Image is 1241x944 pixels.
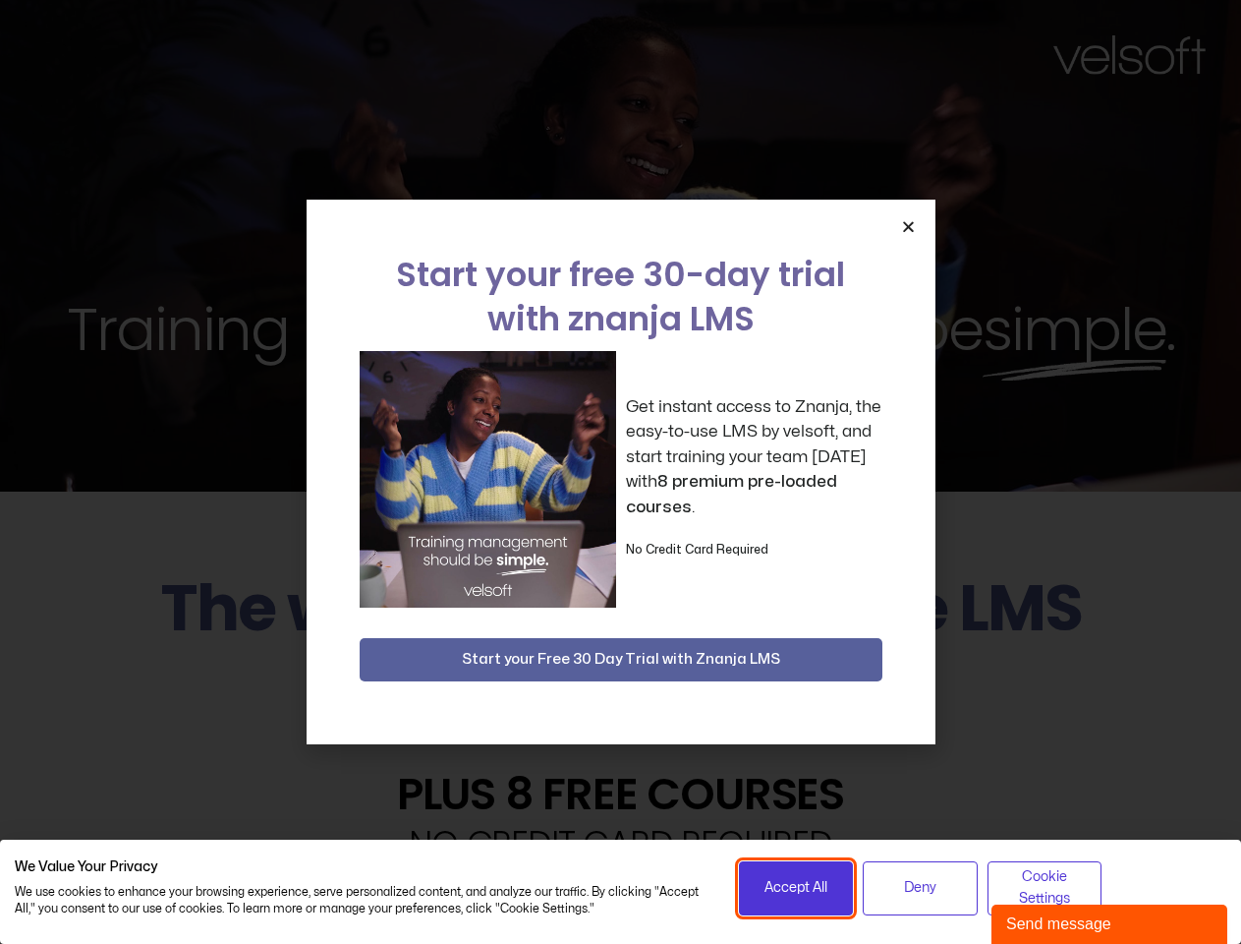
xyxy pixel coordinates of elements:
[462,648,780,672] span: Start your Free 30 Day Trial with Znanja LMS
[626,394,882,520] p: Get instant access to Znanja, the easy-to-use LMS by velsoft, and start training your team [DATE]...
[360,351,616,608] img: a woman sitting at her laptop dancing
[626,544,768,556] strong: No Credit Card Required
[739,861,854,915] button: Accept all cookies
[901,219,916,234] a: Close
[360,253,882,341] h2: Start your free 30-day trial with znanja LMS
[991,901,1231,944] iframe: chat widget
[904,877,936,899] span: Deny
[360,638,882,681] button: Start your Free 30 Day Trial with Znanja LMS
[987,861,1102,915] button: Adjust cookie preferences
[15,884,709,917] p: We use cookies to enhance your browsing experience, serve personalized content, and analyze our t...
[1000,866,1090,911] span: Cookie Settings
[626,473,837,515] strong: 8 premium pre-loaded courses
[15,858,709,876] h2: We Value Your Privacy
[764,877,827,899] span: Accept All
[863,861,978,915] button: Deny all cookies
